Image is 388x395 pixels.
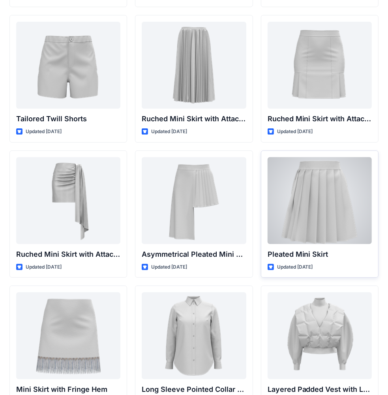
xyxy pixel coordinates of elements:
[268,113,372,124] p: Ruched Mini Skirt with Attached Draped Panel
[268,384,372,395] p: Layered Padded Vest with Long Sleeve Top
[16,113,120,124] p: Tailored Twill Shorts
[16,292,120,379] a: Mini Skirt with Fringe Hem
[277,128,313,136] p: Updated [DATE]
[16,157,120,244] a: Ruched Mini Skirt with Attached Draped Panel
[142,292,246,379] a: Long Sleeve Pointed Collar Button-Up Shirt
[268,292,372,379] a: Layered Padded Vest with Long Sleeve Top
[16,249,120,260] p: Ruched Mini Skirt with Attached Draped Panel
[277,263,313,271] p: Updated [DATE]
[142,157,246,244] a: Asymmetrical Pleated Mini Skirt with Drape
[268,157,372,244] a: Pleated Mini Skirt
[268,22,372,109] a: Ruched Mini Skirt with Attached Draped Panel
[16,384,120,395] p: Mini Skirt with Fringe Hem
[142,249,246,260] p: Asymmetrical Pleated Mini Skirt with Drape
[26,263,62,271] p: Updated [DATE]
[142,22,246,109] a: Ruched Mini Skirt with Attached Draped Panel
[16,22,120,109] a: Tailored Twill Shorts
[151,128,187,136] p: Updated [DATE]
[151,263,187,271] p: Updated [DATE]
[142,113,246,124] p: Ruched Mini Skirt with Attached Draped Panel
[268,249,372,260] p: Pleated Mini Skirt
[142,384,246,395] p: Long Sleeve Pointed Collar Button-Up Shirt
[26,128,62,136] p: Updated [DATE]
